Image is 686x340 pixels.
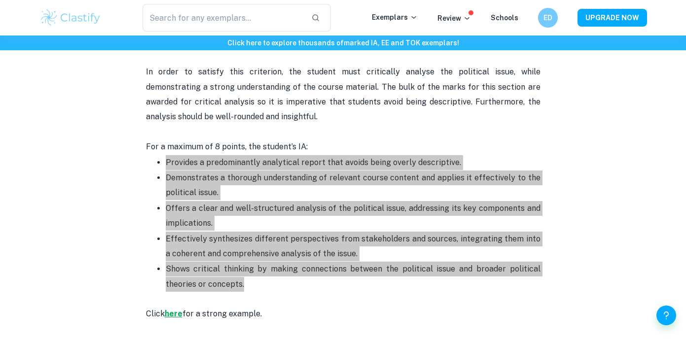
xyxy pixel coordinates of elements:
button: Help and Feedback [656,306,676,325]
span: . [260,309,262,318]
p: For a maximum of 8 points, the student’s IA: [146,139,541,154]
p: Shows critical thinking by making connections between the political issue and broader political t... [166,262,541,292]
p: Demonstrates a thorough understanding of relevant course content and applies it effectively to th... [166,170,541,201]
p: In order to satisfy this criterion, the student must critically analyse the political issue, whil... [146,50,541,125]
p: Click for a strong example [146,292,541,337]
a: here [165,309,182,318]
input: Search for any exemplars... [143,4,304,32]
img: Clastify logo [39,8,102,28]
button: ED [538,8,558,28]
p: Offers a clear and well-structured analysis of the political issue, addressing its key components... [166,201,541,231]
h6: Click here to explore thousands of marked IA, EE and TOK exemplars ! [2,37,684,48]
button: UPGRADE NOW [578,9,647,27]
h6: ED [542,12,553,23]
a: Schools [491,14,518,22]
p: Review [437,13,471,24]
p: Effectively synthesizes different perspectives from stakeholders and sources, integrating them in... [166,232,541,262]
p: Provides a predominantly analytical report that avoids being overly descriptive. [166,155,541,170]
p: Exemplars [372,12,418,23]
